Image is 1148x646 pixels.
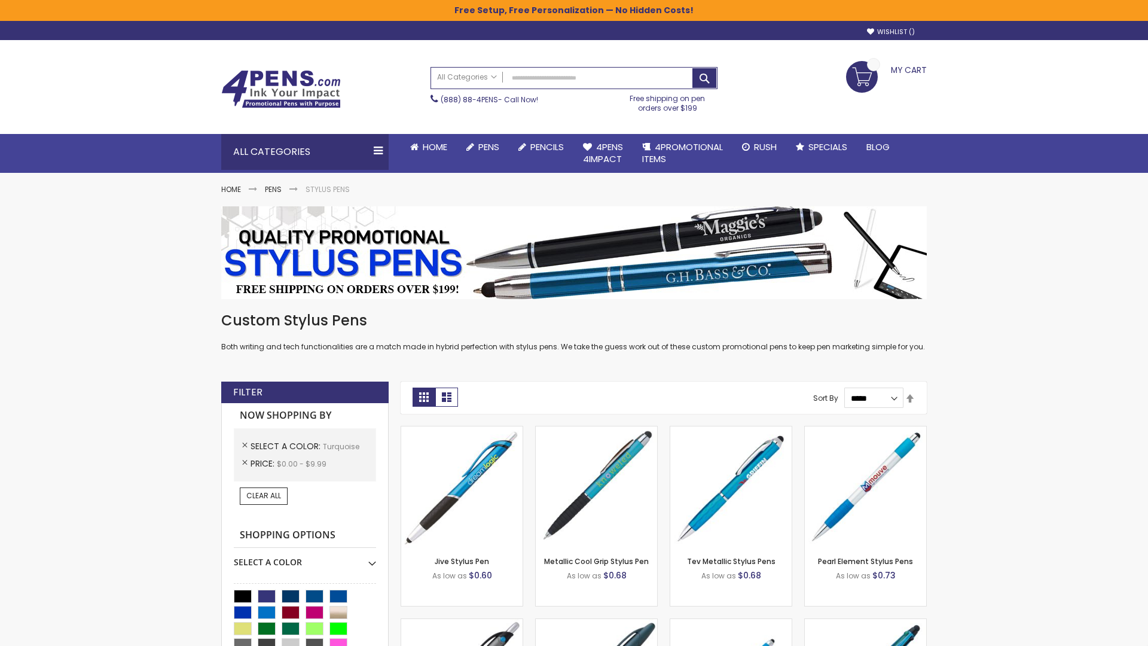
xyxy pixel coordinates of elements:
[536,426,657,548] img: Metallic Cool Grip Stylus Pen-Blue - Turquoise
[401,618,523,629] a: Story Stylus Custom Pen-Turquoise
[469,569,492,581] span: $0.60
[423,141,447,153] span: Home
[413,388,435,407] strong: Grid
[221,184,241,194] a: Home
[234,403,376,428] strong: Now Shopping by
[221,70,341,108] img: 4Pens Custom Pens and Promotional Products
[323,441,359,452] span: Turquoise
[441,95,498,105] a: (888) 88-4PENS
[808,141,847,153] span: Specials
[818,556,913,566] a: Pearl Element Stylus Pens
[306,184,350,194] strong: Stylus Pens
[573,134,633,173] a: 4Pens4impact
[872,569,896,581] span: $0.73
[221,311,927,352] div: Both writing and tech functionalities are a match made in hybrid perfection with stylus pens. We ...
[536,618,657,629] a: Twist Highlighter-Pen Stylus Combo-Turquoise
[240,487,288,504] a: Clear All
[805,426,926,436] a: Pearl Element Stylus Pens-Turquoise
[813,393,838,403] label: Sort By
[221,311,927,330] h1: Custom Stylus Pens
[401,426,523,436] a: Jive Stylus Pen-Turquoise
[435,556,489,566] a: Jive Stylus Pen
[437,72,497,82] span: All Categories
[478,141,499,153] span: Pens
[857,134,899,160] a: Blog
[441,95,538,105] span: - Call Now!
[786,134,857,160] a: Specials
[603,569,627,581] span: $0.68
[246,490,281,501] span: Clear All
[233,386,262,399] strong: Filter
[805,618,926,629] a: Orbitor 4 Color Assorted Ink Metallic Stylus Pens-Turquoise
[732,134,786,160] a: Rush
[805,426,926,548] img: Pearl Element Stylus Pens-Turquoise
[457,134,509,160] a: Pens
[251,440,323,452] span: Select A Color
[221,134,389,170] div: All Categories
[867,28,915,36] a: Wishlist
[836,571,871,581] span: As low as
[567,571,602,581] span: As low as
[431,68,503,87] a: All Categories
[432,571,467,581] span: As low as
[509,134,573,160] a: Pencils
[701,571,736,581] span: As low as
[251,458,277,470] span: Price
[633,134,732,173] a: 4PROMOTIONALITEMS
[401,134,457,160] a: Home
[670,618,792,629] a: Cyber Stylus 0.7mm Fine Point Gel Grip Pen-Turquoise
[670,426,792,436] a: Tev Metallic Stylus Pens-Turquoise
[738,569,761,581] span: $0.68
[234,523,376,549] strong: Shopping Options
[221,206,927,299] img: Stylus Pens
[583,141,623,165] span: 4Pens 4impact
[754,141,777,153] span: Rush
[277,459,326,469] span: $0.00 - $9.99
[618,89,718,113] div: Free shipping on pen orders over $199
[642,141,723,165] span: 4PROMOTIONAL ITEMS
[530,141,564,153] span: Pencils
[866,141,890,153] span: Blog
[401,426,523,548] img: Jive Stylus Pen-Turquoise
[687,556,775,566] a: Tev Metallic Stylus Pens
[265,184,282,194] a: Pens
[544,556,649,566] a: Metallic Cool Grip Stylus Pen
[234,548,376,568] div: Select A Color
[536,426,657,436] a: Metallic Cool Grip Stylus Pen-Blue - Turquoise
[670,426,792,548] img: Tev Metallic Stylus Pens-Turquoise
